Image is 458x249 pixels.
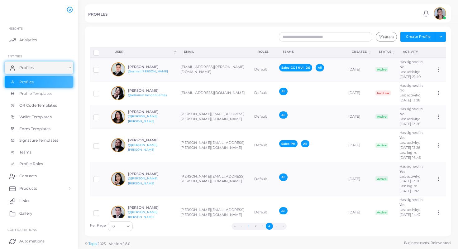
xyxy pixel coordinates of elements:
label: Per Page [90,223,106,228]
h6: [PERSON_NAME] [128,172,174,176]
span: Active [375,114,389,119]
td: [PERSON_NAME][EMAIL_ADDRESS][PERSON_NAME][DOMAIN_NAME] [177,162,251,196]
span: Automations [19,238,45,244]
button: Go to first page [231,223,238,230]
td: Default [251,162,276,196]
span: Last activity: [DATE] 13:28 [399,117,420,126]
h6: [PERSON_NAME] [128,89,174,93]
ul: Pagination [134,223,384,230]
span: Products [19,186,37,191]
img: avatar [111,110,125,124]
td: [DATE] [345,129,372,162]
h6: [PERSON_NAME] [128,65,174,69]
span: All [301,140,309,147]
td: [DATE] [345,196,372,229]
span: Profiles [19,79,34,85]
a: Wallet Templates [5,111,73,123]
a: Contacts [5,170,73,182]
span: Has signed in: No [399,60,423,69]
td: [PERSON_NAME][EMAIL_ADDRESS][PERSON_NAME][DOMAIN_NAME] [177,105,251,129]
span: Gallery [19,211,32,216]
span: Inactive [375,90,391,95]
span: Sales CC | NU | DS [279,64,312,71]
img: avatar [111,206,125,220]
td: [PERSON_NAME][EMAIL_ADDRESS][PERSON_NAME][DOMAIN_NAME] [177,129,251,162]
td: [DATE] [345,162,372,196]
span: Last login: [DATE] 11:12 [399,184,419,193]
span: Version: 1.8.0 [109,242,131,246]
a: @osmar.[PERSON_NAME] [128,70,168,73]
input: Search for option [115,223,124,230]
button: Go to page 4 [266,223,273,230]
td: [EMAIL_ADDRESS][PERSON_NAME][DOMAIN_NAME] [177,57,251,81]
img: avatar [111,172,125,186]
span: Has signed in: No [399,107,423,116]
span: QR Code Templates [19,103,57,108]
a: Signature Templates [5,134,73,146]
td: Default [251,57,276,81]
span: Has signed in: Yes [399,130,423,140]
span: Last activity: [DATE] 21:40 [399,70,421,79]
span: © [85,241,130,247]
span: Has signed in: No [399,83,423,93]
a: Tapni [88,242,98,246]
div: Roles [258,50,269,54]
div: Status [379,50,392,54]
span: Signature Templates [19,138,58,143]
span: Last activity: [DATE] 14:47 [399,207,420,217]
td: Default [251,105,276,129]
span: Sales PH [279,140,298,147]
a: @[PERSON_NAME].[PERSON_NAME] [128,177,158,185]
button: Create Profile [400,32,436,42]
h6: [PERSON_NAME] [128,138,174,142]
span: 2025 [98,241,105,247]
h6: [PERSON_NAME] [128,110,174,114]
th: Row-selection [90,47,108,57]
span: Wallet Templates [19,114,52,120]
td: [PERSON_NAME][EMAIL_ADDRESS][PERSON_NAME][DOMAIN_NAME] [177,196,251,229]
span: Last activity: [DATE] 13:28 [399,93,420,102]
h5: PROFILES [88,12,107,17]
a: @[PERSON_NAME].[PERSON_NAME] [128,143,158,152]
td: [DATE] [345,105,372,129]
span: Active [375,143,389,148]
span: Has signed in: Yes [399,164,423,173]
div: Search for option [108,221,133,231]
span: Last login: [DATE] 16:45 [399,150,421,160]
th: Action [432,47,446,57]
a: Profiles [5,61,73,74]
span: Form Templates [19,126,51,132]
a: Links [5,195,73,207]
a: Analytics [5,34,73,46]
span: Last activity: [DATE] 13:28 [399,174,420,183]
span: Links [19,198,29,204]
button: Go to page 2 [252,223,259,230]
span: All [279,207,288,214]
img: avatar [111,62,125,76]
td: [EMAIL_ADDRESS][DOMAIN_NAME] [177,81,251,105]
span: All [279,88,288,95]
a: Products [5,182,73,195]
span: Analytics [19,37,37,43]
button: Go to page 1 [245,223,252,230]
button: Filters [376,32,397,42]
span: 10 [111,223,115,230]
button: Go to previous page [238,223,245,230]
span: All [279,111,288,119]
span: Configurations [7,228,37,232]
img: avatar [111,138,125,152]
a: Profile Roles [5,158,73,170]
a: @administracion.clientes [128,93,167,97]
a: Gallery [5,207,73,220]
span: Teams [19,149,32,155]
span: ENTITIES [7,54,22,58]
span: Profiles [19,65,34,71]
span: Active [375,67,389,72]
a: Profile Templates [5,88,73,100]
a: @[PERSON_NAME].[PERSON_NAME] [128,115,158,123]
a: avatar [432,7,448,20]
span: Profile Roles [19,161,43,167]
td: Default [251,81,276,105]
a: @[PERSON_NAME].[PERSON_NAME] [128,210,158,219]
div: Created [352,50,368,54]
